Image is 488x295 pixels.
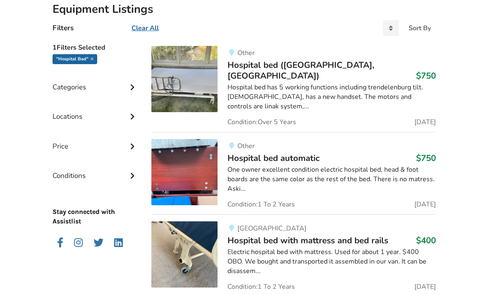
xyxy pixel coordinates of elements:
h3: $750 [416,153,436,163]
div: Categories [53,66,139,96]
span: Condition: Over 5 Years [227,119,296,125]
span: Hospital bed automatic [227,152,320,164]
div: Sort By [409,25,431,31]
div: Conditions [53,155,139,184]
span: Hospital bed ([GEOGRAPHIC_DATA], [GEOGRAPHIC_DATA]) [227,59,374,82]
h5: 1 Filters Selected [53,39,139,54]
h4: Filters [53,23,74,33]
span: Other [237,142,255,151]
a: bedroom equipment-hospital bed automaticOtherHospital bed automatic$750One owner excellent condit... [151,132,435,214]
img: bedroom equipment-hospital bed with mattress and bed rails [151,221,218,288]
span: Hospital bed with mattress and bed rails [227,235,388,246]
span: [DATE] [414,119,436,125]
img: bedroom equipment-hospital bed automatic [151,139,218,205]
div: Price [53,125,139,155]
h3: $750 [416,70,436,81]
span: Condition: 1 To 2 Years [227,201,295,208]
div: Locations [53,96,139,125]
u: Clear All [132,24,159,33]
div: One owner excellent condition electric hospital bed, head & foot boards are the same color as the... [227,165,435,194]
div: Electric hospital bed with mattress. Used for about 1 year. $400 OBO. We bought and transported i... [227,247,435,276]
div: "Hospital Bed" [53,54,97,64]
span: Condition: 1 To 2 Years [227,283,295,290]
a: bedroom equipment-hospital bed (victoria, bc)OtherHospital bed ([GEOGRAPHIC_DATA], [GEOGRAPHIC_DA... [151,46,435,132]
span: Other [237,48,255,58]
span: [GEOGRAPHIC_DATA] [237,224,306,233]
h3: $400 [416,235,436,246]
span: [DATE] [414,201,436,208]
div: Hospital bed has 5 working functions including trendelenburg tilt. [DEMOGRAPHIC_DATA], has a new ... [227,83,435,111]
span: [DATE] [414,283,436,290]
h2: Equipment Listings [53,2,436,17]
img: bedroom equipment-hospital bed (victoria, bc) [151,46,218,112]
p: Stay connected with Assistlist [53,184,139,226]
